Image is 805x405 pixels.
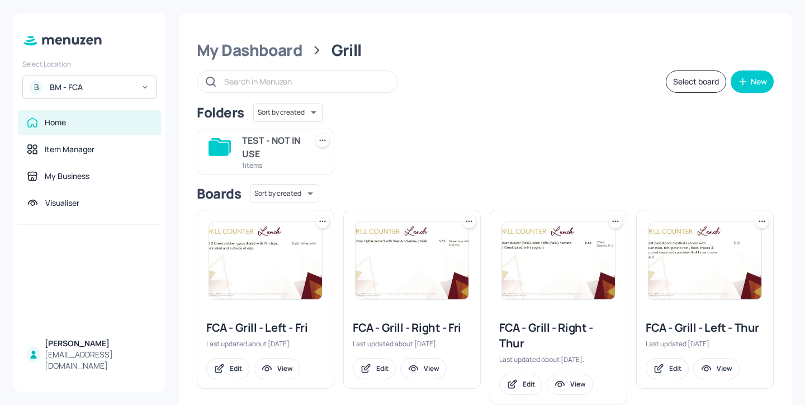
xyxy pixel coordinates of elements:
div: My Business [45,171,89,182]
div: My Dashboard [197,40,302,60]
img: 2025-09-10-1757491167659v6hs5bari9h.jpeg [502,222,615,299]
div: Edit [230,364,242,373]
div: View [424,364,439,373]
div: Grill [332,40,362,60]
div: FCA - Grill - Left - Thur [646,320,764,336]
button: Select board [666,70,726,93]
div: [PERSON_NAME] [45,338,152,349]
div: Last updated about [DATE]. [499,355,618,364]
div: FCA - Grill - Right - Thur [499,320,618,351]
div: Edit [523,379,535,389]
div: 1 items [242,161,302,170]
div: Visualiser [45,197,79,209]
button: New [731,70,774,93]
div: FCA - Grill - Right - Fri [353,320,471,336]
img: 2025-10-02-1759406433908ydatpx4igrf.jpeg [648,222,761,299]
div: FCA - Grill - Left - Fri [206,320,325,336]
div: New [751,78,767,86]
div: Edit [669,364,681,373]
div: Last updated about [DATE]. [206,339,325,349]
div: Select Location [22,59,157,69]
div: Boards [197,185,241,202]
div: View [570,379,586,389]
div: Last updated [DATE]. [646,339,764,349]
img: 2025-09-05-17570684943895lokt6aehqw.jpeg [209,222,322,299]
img: 2025-08-29-17564588765275jx79n9hqgt.jpeg [356,222,468,299]
div: Sort by created [250,182,319,205]
div: Home [45,117,66,128]
div: BM - FCA [50,82,134,93]
div: Folders [197,103,244,121]
div: View [277,364,293,373]
div: [EMAIL_ADDRESS][DOMAIN_NAME] [45,349,152,371]
input: Search in Menuzen [224,73,386,90]
div: TEST - NOT IN USE [242,134,302,161]
div: Last updated about [DATE]. [353,339,471,349]
div: Edit [376,364,389,373]
div: Item Manager [45,144,94,155]
div: B [30,81,43,94]
div: Sort by created [253,101,323,124]
div: View [717,364,732,373]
